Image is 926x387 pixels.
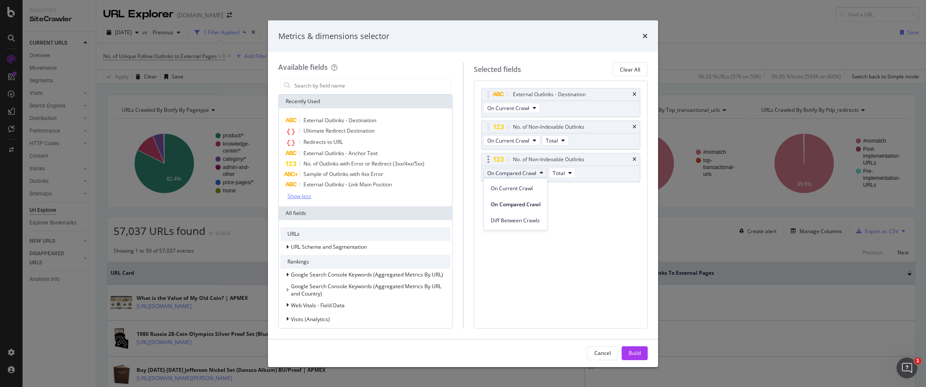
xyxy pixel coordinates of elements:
button: Clear All [613,62,648,76]
span: 1 [914,358,921,364]
div: Available fields [278,62,328,72]
span: Total [546,137,558,144]
button: Total [542,135,569,146]
span: Web Vitals - Field Data [291,302,345,309]
div: Selected fields [474,65,521,75]
span: Google Search Console Keywords (Aggregated Metrics By URL) [291,271,443,278]
div: Rankings [280,255,450,269]
iframe: Intercom live chat [897,358,917,378]
span: On Current Crawl [491,184,541,192]
span: External Outlinks - Destination [303,117,376,124]
div: External Outlinks - Destination [513,90,586,99]
button: Cancel [587,346,618,360]
span: Total [553,169,565,177]
div: External Outlinks - DestinationtimesOn Current Crawl [481,88,641,117]
button: On Current Crawl [483,103,540,113]
div: modal [268,20,658,367]
div: Build [629,349,641,357]
div: No. of Non-Indexable Outlinks [513,123,584,131]
button: On Current Crawl [483,135,540,146]
button: Total [549,168,576,178]
span: Sample of Outlinks with 4xx Error [303,170,383,178]
span: URL Scheme and Segmentation [291,243,367,250]
div: Clear All [620,66,640,73]
span: On Compared Crawl [491,200,541,208]
div: No. of Non-Indexable OutlinkstimesOn Compared CrawlTotal [481,153,641,182]
div: No. of Non-Indexable OutlinkstimesOn Current CrawlTotal [481,120,641,150]
div: times [633,157,636,162]
div: Recently Used [279,94,452,108]
span: External Outlinks - Link Main Position [303,181,392,188]
div: times [633,92,636,97]
span: Redirects to URL [303,138,343,146]
span: On Current Crawl [487,104,529,112]
span: On Current Crawl [487,137,529,144]
span: Diff Between Crawls [491,216,541,224]
input: Search by field name [293,79,450,92]
div: All fields [279,206,452,220]
span: On Compared Crawl [487,169,536,177]
div: URLs [280,227,450,241]
div: Metrics & dimensions selector [278,31,389,42]
span: No. of Outlinks with Error or Redirect (3xx/4xx/5xx) [303,160,424,167]
span: Google Search Console Keywords (Aggregated Metrics By URL and Country) [291,283,441,297]
button: On Compared Crawl [483,168,547,178]
div: This group is disabled [280,283,450,297]
button: Build [622,346,648,360]
div: Show less [287,193,311,199]
span: External Outlinks - Anchor Text [303,150,378,157]
div: Cancel [594,349,611,357]
div: times [633,124,636,130]
span: Ultimate Redirect Destination [303,127,375,134]
div: times [642,31,648,42]
span: Visits (Analytics) [291,315,330,323]
div: No. of Non-Indexable Outlinks [513,155,584,164]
